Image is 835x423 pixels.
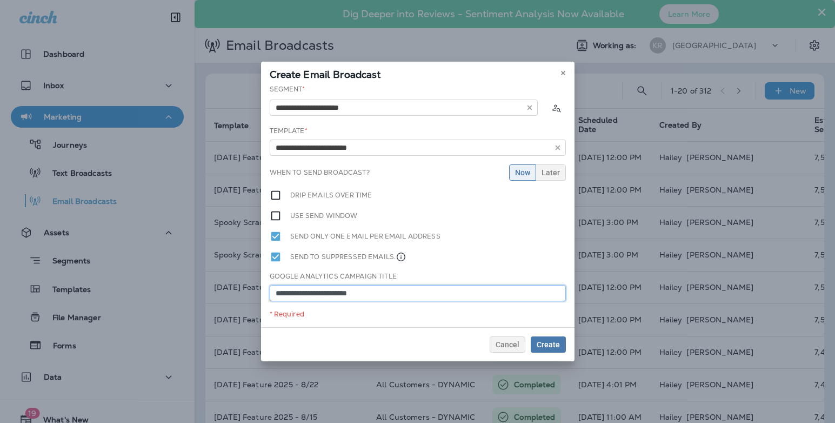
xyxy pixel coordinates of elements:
label: Send to suppressed emails. [290,251,407,263]
label: When to send broadcast? [270,168,370,177]
button: Cancel [490,336,525,353]
button: Calculate the estimated number of emails to be sent based on selected segment. (This could take a... [546,98,566,117]
span: Cancel [496,341,519,348]
div: * Required [270,310,566,319]
div: Create Email Broadcast [261,62,575,84]
button: Now [509,164,536,181]
label: Segment [270,85,305,94]
label: Use send window [290,210,358,222]
label: Template [270,127,308,135]
label: Google Analytics Campaign Title [270,272,397,281]
span: Later [542,169,560,176]
span: Create [537,341,560,348]
label: Send only one email per email address [290,230,440,242]
label: Drip emails over time [290,189,372,201]
span: Now [515,169,530,176]
button: Create [531,336,566,353]
button: Later [536,164,566,181]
